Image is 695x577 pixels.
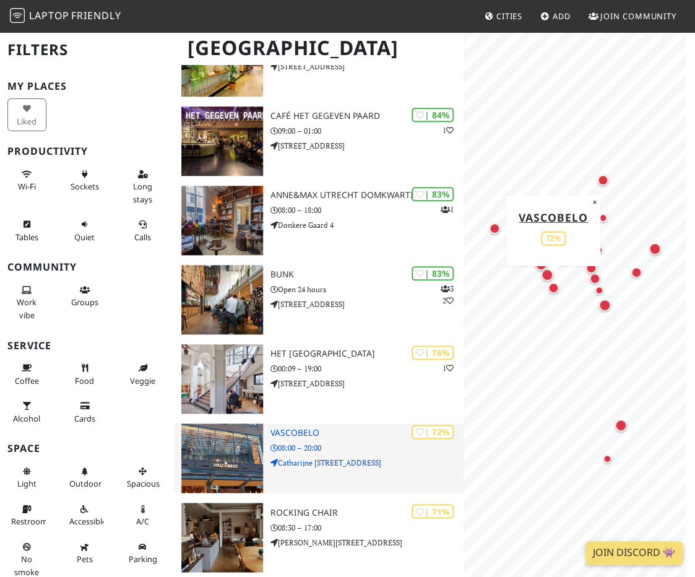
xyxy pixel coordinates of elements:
div: | 71% [412,504,454,518]
div: Map marker [595,172,611,188]
p: 08:30 – 17:00 [270,521,464,533]
button: Close popup [589,195,600,209]
span: Friendly [71,9,121,22]
div: Map marker [532,256,550,273]
button: Coffee [7,358,46,391]
h3: Productivity [7,145,166,157]
button: Quiet [66,214,105,247]
button: Restroom [7,499,46,532]
div: | 72% [412,425,454,439]
p: Open 24 hours [270,284,464,295]
div: Map marker [587,271,603,287]
h3: Community [7,261,166,273]
a: Vascobelo [519,209,588,224]
h3: BUNK [270,269,464,280]
button: Light [7,461,46,494]
p: 3 2 [441,283,454,306]
a: Anne&Max Utrecht Domkwartier | 83% 1 Anne&Max Utrecht Domkwartier 08:00 – 18:00 Donkere Gaard 4 [174,186,464,255]
button: Wi-Fi [7,164,46,197]
button: Parking [123,537,162,570]
p: Catharijne [STREET_ADDRESS] [270,457,464,469]
div: Map marker [628,264,644,280]
div: Map marker [596,297,613,314]
h3: Space [7,443,166,454]
span: Veggie [130,375,155,386]
div: Map marker [612,417,629,434]
p: [STREET_ADDRESS] [270,140,464,152]
h3: Café Het Gegeven Paard [270,111,464,121]
img: BUNK [181,265,263,334]
a: Add [535,5,576,27]
button: Alcohol [7,396,46,428]
div: Map marker [486,220,503,236]
h3: Anne&Max Utrecht Domkwartier [270,190,464,201]
div: 72% [541,231,566,245]
a: Rocking Chair | 71% Rocking Chair 08:30 – 17:00 [PERSON_NAME][STREET_ADDRESS] [174,503,464,572]
button: Accessible [66,499,105,532]
span: Add [553,11,571,22]
p: 00:09 – 19:00 [270,363,464,375]
span: Natural light [17,478,37,489]
a: Het Huis Utrecht | 76% 1 Het [GEOGRAPHIC_DATA] 00:09 – 19:00 [STREET_ADDRESS] [174,344,464,414]
h3: My Places [7,80,166,92]
h3: Rocking Chair [270,507,464,518]
p: 08:00 – 20:00 [270,442,464,454]
div: | 83% [412,187,454,201]
span: Parking [128,553,157,565]
span: Long stays [133,181,152,204]
button: Spacious [123,461,162,494]
a: BUNK | 83% 32 BUNK Open 24 hours [STREET_ADDRESS] [174,265,464,334]
button: Outdoor [66,461,105,494]
button: Veggie [123,358,162,391]
p: 09:00 – 01:00 [270,125,464,137]
img: Vascobelo [181,423,263,493]
p: Donkere Gaard 4 [270,219,464,231]
button: Calls [123,214,162,247]
button: Work vibe [7,280,46,325]
span: Cities [496,11,522,22]
span: Stable Wi-Fi [18,181,36,192]
span: Alcohol [13,413,40,424]
span: Group tables [71,297,98,308]
span: Video/audio calls [134,232,151,243]
img: Rocking Chair [181,503,263,572]
h3: Het [GEOGRAPHIC_DATA] [270,349,464,359]
span: Join Community [600,11,676,22]
p: 08:00 – 18:00 [270,204,464,216]
p: 1 [442,124,454,136]
img: Anne&Max Utrecht Domkwartier [181,186,263,255]
button: Groups [66,280,105,313]
span: Food [75,375,94,386]
div: Map marker [591,243,606,258]
span: Accessible [69,516,106,527]
span: Laptop [29,9,69,22]
span: Outdoor area [69,478,101,489]
div: | 84% [412,108,454,122]
button: A/C [123,499,162,532]
a: Join Community [583,5,681,27]
h3: Vascobelo [270,428,464,438]
h1: [GEOGRAPHIC_DATA] [178,31,461,65]
h2: Filters [7,31,166,69]
p: [STREET_ADDRESS] [270,298,464,310]
div: | 76% [412,345,454,360]
span: Quiet [74,232,95,243]
div: Map marker [600,451,615,466]
img: LaptopFriendly [10,8,25,23]
div: Map marker [583,260,599,276]
a: LaptopFriendly LaptopFriendly [10,6,121,27]
button: Tables [7,214,46,247]
img: Café Het Gegeven Paard [181,106,263,176]
span: Power sockets [71,181,99,192]
a: Vascobelo | 72% Vascobelo 08:00 – 20:00 Catharijne [STREET_ADDRESS] [174,423,464,493]
div: Map marker [595,210,610,225]
span: Restroom [11,516,48,527]
p: [STREET_ADDRESS] [270,378,464,389]
span: People working [17,297,37,320]
div: | 83% [412,266,454,280]
button: Sockets [66,164,105,197]
span: Work-friendly tables [15,232,38,243]
div: Map marker [545,280,561,296]
span: Coffee [15,375,39,386]
div: Map marker [592,283,607,298]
